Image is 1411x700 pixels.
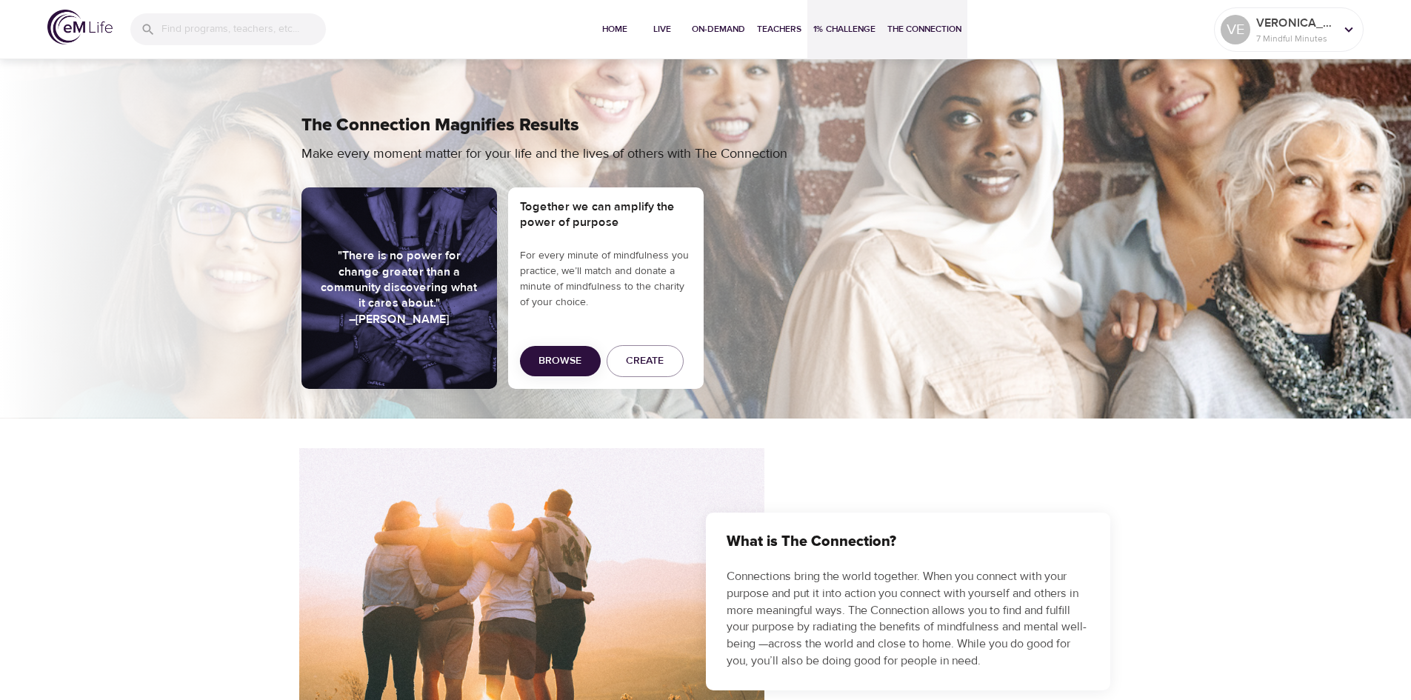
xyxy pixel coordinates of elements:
[1256,14,1335,32] p: VERONICA_19392a
[727,568,1090,670] p: Connections bring the world together. When you connect with your purpose and put it into action y...
[47,10,113,44] img: logo
[692,21,745,37] span: On-Demand
[161,13,326,45] input: Find programs, teachers, etc...
[301,144,857,164] p: Make every moment matter for your life and the lives of others with The Connection
[757,21,801,37] span: Teachers
[626,352,664,370] span: Create
[520,199,692,231] h5: Together we can amplify the power of purpose
[597,21,633,37] span: Home
[520,346,601,376] button: Browse
[813,21,875,37] span: 1% Challenge
[644,21,680,37] span: Live
[1256,32,1335,45] p: 7 Mindful Minutes
[887,21,961,37] span: The Connection
[520,248,692,310] p: For every minute of mindfulness you practice, we’ll match and donate a minute of mindfulness to t...
[538,352,581,370] span: Browse
[607,345,684,377] button: Create
[301,115,1110,136] h2: The Connection Magnifies Results
[1221,15,1250,44] div: VE
[319,248,479,327] h5: "There is no power for change greater than a community discovering what it cares about." –[PERSON...
[727,533,1090,550] h3: What is The Connection?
